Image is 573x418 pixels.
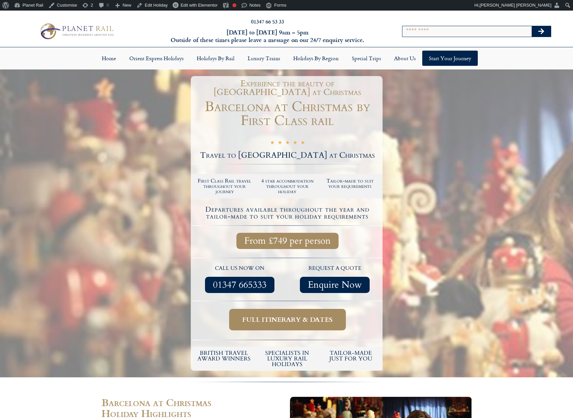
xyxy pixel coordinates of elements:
a: 01347 665333 [205,277,274,293]
a: Enquire Now [300,277,370,293]
button: Search [532,26,551,37]
h5: British Travel Award winners [196,350,253,361]
span: [PERSON_NAME] [PERSON_NAME] [480,3,552,8]
span: Enquire Now [308,281,362,289]
h1: Barcelona at Christmas by First Class rail [192,100,383,128]
i: ★ [278,140,282,147]
img: Planet Rail Train Holidays Logo [37,21,116,41]
a: Holidays by Rail [190,51,241,66]
p: call us now on [196,264,284,273]
p: request a quote [291,264,379,273]
i: ★ [293,140,297,147]
h2: 4 star accommodation throughout your holiday [259,178,315,194]
a: From £749 per person [236,233,339,249]
h2: Tailor-made to suit your requirements [322,178,378,189]
a: 01347 66 53 33 [251,18,284,25]
h1: Experience the beauty of [GEOGRAPHIC_DATA] at Christmas [196,79,379,97]
h2: Barcelona at Christmas [102,397,283,408]
div: Focus keyphrase not set [232,3,236,7]
h6: [DATE] to [DATE] 9am – 5pm Outside of these times please leave a message on our 24/7 enquiry serv... [154,28,380,44]
i: ★ [301,140,305,147]
h5: tailor-made just for you [322,350,379,361]
a: Special Trips [345,51,388,66]
span: Edit with Elementor [181,3,218,8]
div: 5/5 [270,139,305,147]
a: Holidays by Region [287,51,345,66]
i: ★ [270,140,274,147]
h2: Travel to [GEOGRAPHIC_DATA] at Christmas [192,151,383,159]
a: Full itinerary & dates [229,309,346,330]
a: Start your Journey [422,51,478,66]
a: Luxury Trains [241,51,287,66]
i: ★ [285,140,290,147]
a: Home [95,51,123,66]
nav: Menu [3,51,570,66]
span: 01347 665333 [213,281,266,289]
span: From £749 per person [244,237,331,245]
h4: Departures available throughout the year and tailor-made to suit your holiday requirements [193,206,382,220]
h2: First Class Rail travel throughout your journey [197,178,253,194]
a: Orient Express Holidays [123,51,190,66]
span: Full itinerary & dates [242,315,333,324]
a: About Us [388,51,422,66]
h6: Specialists in luxury rail holidays [259,350,316,367]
